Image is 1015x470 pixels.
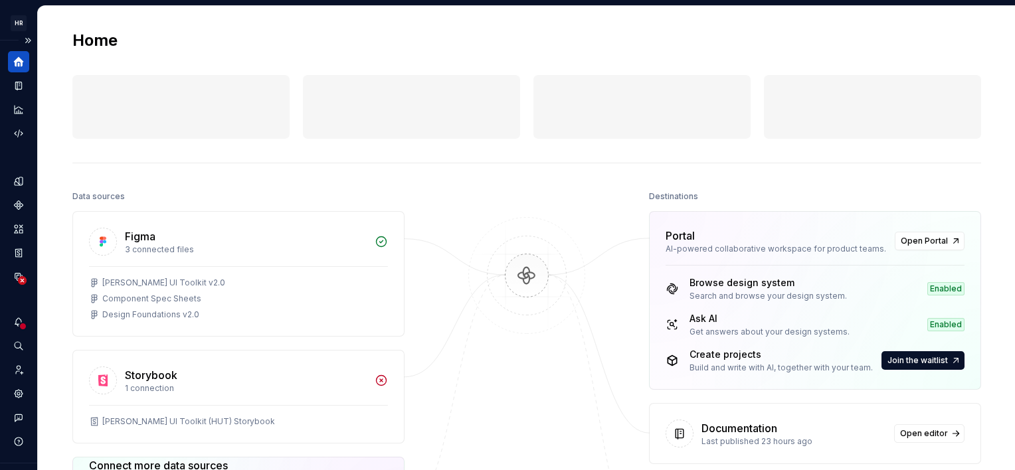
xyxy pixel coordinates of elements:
div: Design Foundations v2.0 [102,309,199,320]
a: Invite team [8,359,29,380]
a: Analytics [8,99,29,120]
div: HR [11,15,27,31]
div: Destinations [649,187,698,206]
span: Open editor [900,428,948,439]
a: Home [8,51,29,72]
a: Components [8,195,29,216]
a: Storybook stories [8,242,29,264]
a: Code automation [8,123,29,144]
button: Expand sidebar [19,31,37,50]
a: Figma3 connected files[PERSON_NAME] UI Toolkit v2.0Component Spec SheetsDesign Foundations v2.0 [72,211,405,337]
div: Create projects [690,348,873,361]
div: [PERSON_NAME] UI Toolkit v2.0 [102,277,225,288]
a: Design tokens [8,171,29,192]
h2: Home [72,30,118,51]
div: Browse design system [690,276,847,289]
a: Settings [8,383,29,404]
div: Get answers about your design systems. [690,327,850,337]
div: Component Spec Sheets [102,293,201,304]
div: Documentation [701,420,777,436]
div: 3 connected files [125,244,367,255]
span: Open Portal [901,236,948,246]
a: Assets [8,218,29,240]
div: Search and browse your design system. [690,291,847,301]
div: Storybook [125,367,177,383]
div: Build and write with AI, together with your team. [690,362,873,373]
div: Figma [125,228,155,244]
button: HR [3,9,35,37]
a: Documentation [8,75,29,96]
div: Ask AI [690,312,850,325]
a: Open Portal [895,232,965,250]
a: Join the waitlist [881,351,965,370]
div: Portal [666,228,695,244]
div: Enabled [927,318,965,331]
span: Join the waitlist [887,355,948,366]
button: Contact support [8,407,29,428]
a: Open editor [894,424,965,443]
div: Data sources [72,187,125,206]
div: 1 connection [125,383,367,394]
button: Search ⌘K [8,335,29,356]
a: Data sources [8,266,29,287]
a: Storybook1 connection[PERSON_NAME] UI Toolkit (HUT) Storybook [72,350,405,443]
button: Notifications [8,311,29,333]
div: Enabled [927,282,965,295]
div: AI-powered collaborative workspace for product teams. [666,244,887,254]
div: [PERSON_NAME] UI Toolkit (HUT) Storybook [102,416,275,427]
div: Last published 23 hours ago [701,436,886,447]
